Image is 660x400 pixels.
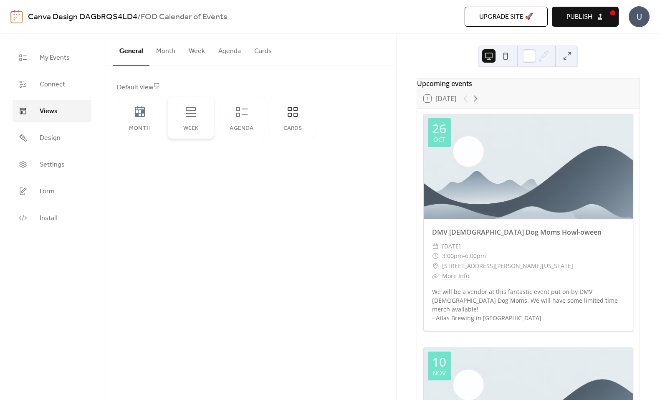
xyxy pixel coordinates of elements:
div: Cards [278,125,307,132]
button: General [113,34,149,66]
div: 10 [432,356,446,368]
b: / [137,9,141,25]
div: Nov [432,370,446,376]
a: Connect [13,73,91,96]
span: 6:00pm [465,251,486,261]
div: Oct [433,137,445,143]
button: Month [149,34,182,65]
span: Publish [566,12,592,22]
span: - [463,251,465,261]
a: More Info [442,272,469,280]
span: [STREET_ADDRESS][PERSON_NAME][US_STATE] [442,261,573,271]
div: 26 [432,122,446,135]
button: Agenda [212,34,248,65]
span: Install [40,213,57,223]
button: Cards [248,34,278,65]
button: Publish [552,7,619,27]
span: Form [40,187,55,197]
a: DMV [DEMOGRAPHIC_DATA] Dog Moms Howl-oween [432,228,602,237]
div: Default view [117,83,382,93]
button: Week [182,34,212,65]
div: U [629,6,650,27]
span: 3:00pm [442,251,463,261]
div: Week [176,125,205,132]
div: We will be a vendor at this fantastic event put on by DMV [DEMOGRAPHIC_DATA] Dog Moms. We will ha... [424,287,633,322]
span: Design [40,133,61,143]
a: Design [13,127,91,149]
div: ​ [432,271,439,281]
a: My Events [13,46,91,69]
a: Settings [13,153,91,176]
div: Upcoming events [417,78,640,89]
span: [DATE] [442,241,461,251]
span: Views [40,106,58,116]
span: Settings [40,160,65,170]
span: Connect [40,80,65,90]
div: Month [125,125,154,132]
span: My Events [40,53,70,63]
a: Install [13,207,91,229]
b: FOD Calendar of Events [141,9,227,25]
button: Upgrade site 🚀 [465,7,548,27]
img: logo [10,10,23,23]
div: Agenda [227,125,256,132]
div: ​ [432,241,439,251]
span: Upgrade site 🚀 [479,12,533,22]
a: Views [13,100,91,122]
div: ​ [432,261,439,271]
a: Canva Design DAGbRQS4LD4 [28,9,137,25]
div: ​ [432,251,439,261]
a: Form [13,180,91,203]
